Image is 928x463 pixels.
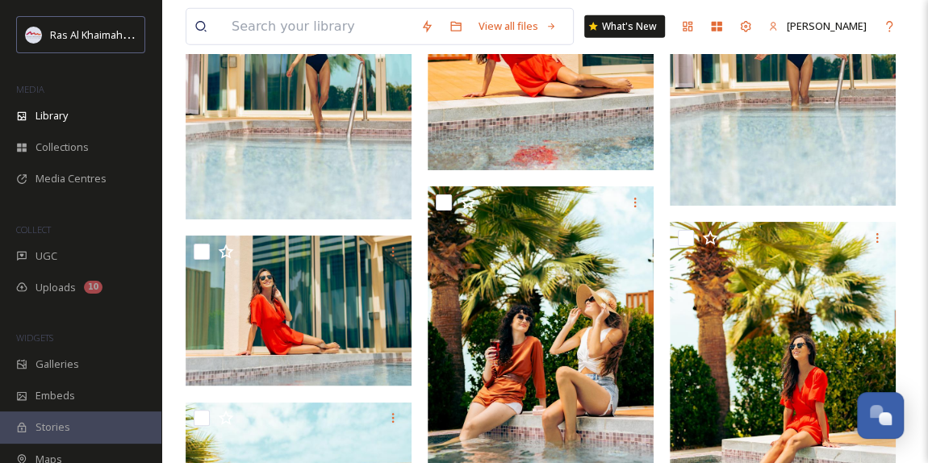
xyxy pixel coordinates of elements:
span: Library [36,108,68,123]
a: [PERSON_NAME] [760,10,875,42]
input: Search your library [224,9,412,44]
a: View all files [470,10,565,42]
a: What's New [584,15,665,38]
span: Embeds [36,388,75,403]
span: WIDGETS [16,332,53,344]
div: 10 [84,281,102,294]
span: Uploads [36,280,76,295]
span: MEDIA [16,83,44,95]
span: UGC [36,248,57,264]
button: Open Chat [857,392,904,439]
span: Collections [36,140,89,155]
img: Lady in the pool.jpg [186,236,412,386]
span: Stories [36,419,70,435]
span: COLLECT [16,223,51,236]
span: Media Centres [36,171,107,186]
span: Ras Al Khaimah Tourism Development Authority [50,27,278,42]
span: [PERSON_NAME] [787,19,867,33]
img: Logo_RAKTDA_RGB-01.png [26,27,42,43]
span: Galleries [36,357,79,372]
